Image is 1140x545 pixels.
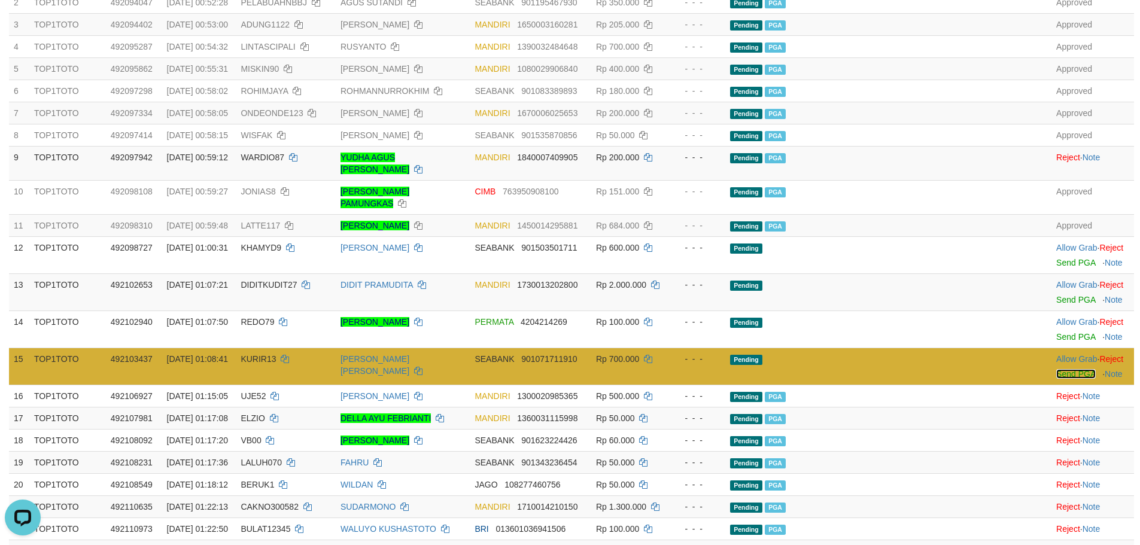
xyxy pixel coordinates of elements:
[475,280,510,290] span: MANDIRI
[111,391,153,401] span: 492106927
[241,187,275,196] span: JONIAS8
[167,108,228,118] span: [DATE] 00:58:05
[111,524,153,534] span: 492110973
[29,80,106,102] td: TOP1TOTO
[341,317,409,327] a: [PERSON_NAME]
[475,108,510,118] span: MANDIRI
[475,20,510,29] span: MANDIRI
[111,42,153,51] span: 492095287
[730,436,762,446] span: Pending
[765,109,786,119] span: Marked by adskelvin
[5,5,41,41] button: Open LiveChat chat widget
[730,65,762,75] span: Pending
[730,392,762,402] span: Pending
[765,414,786,424] span: PGA
[1051,214,1134,236] td: Approved
[596,354,639,364] span: Rp 700.000
[9,124,29,146] td: 8
[9,146,29,180] td: 9
[1056,524,1080,534] a: Reject
[1056,317,1099,327] span: ·
[1056,317,1097,327] a: Allow Grab
[1051,473,1134,495] td: ·
[521,354,577,364] span: Copy 901071711910 to clipboard
[241,42,295,51] span: LINTASCIPALI
[475,458,514,467] span: SEABANK
[1051,236,1134,273] td: ·
[475,42,510,51] span: MANDIRI
[9,214,29,236] td: 11
[517,108,577,118] span: Copy 1670006025653 to clipboard
[241,153,284,162] span: WARDIO87
[596,436,635,445] span: Rp 60.000
[671,279,721,291] div: - - -
[521,130,577,140] span: Copy 901535870856 to clipboard
[29,124,106,146] td: TOP1TOTO
[517,413,577,423] span: Copy 1360031115998 to clipboard
[765,503,786,513] span: PGA
[29,429,106,451] td: TOP1TOTO
[671,129,721,141] div: - - -
[341,64,409,74] a: [PERSON_NAME]
[1051,57,1134,80] td: Approved
[111,86,153,96] span: 492097298
[475,64,510,74] span: MANDIRI
[596,280,646,290] span: Rp 2.000.000
[9,310,29,348] td: 14
[730,480,762,491] span: Pending
[241,280,297,290] span: DIDITKUDIT27
[596,221,639,230] span: Rp 684.000
[765,20,786,31] span: Marked by adskelvin
[9,273,29,310] td: 13
[475,317,513,327] span: PERMATA
[475,354,514,364] span: SEABANK
[596,108,639,118] span: Rp 200.000
[475,187,495,196] span: CIMB
[1051,102,1134,124] td: Approved
[241,130,272,140] span: WISFAK
[765,221,786,232] span: Marked by adskelvin
[241,354,276,364] span: KURIR13
[167,413,228,423] span: [DATE] 01:17:08
[111,221,153,230] span: 492098310
[1056,369,1095,379] a: Send PGA
[341,413,431,423] a: DELLA AYU FEBRIANTI
[1056,391,1080,401] a: Reject
[111,20,153,29] span: 492094402
[475,480,497,489] span: JAGO
[765,65,786,75] span: Marked by adskelvin
[730,458,762,468] span: Pending
[765,458,786,468] span: PGA
[241,391,266,401] span: UJE52
[517,221,577,230] span: Copy 1450014295881 to clipboard
[1083,524,1101,534] a: Note
[29,57,106,80] td: TOP1TOTO
[167,153,228,162] span: [DATE] 00:59:12
[671,353,721,365] div: - - -
[111,354,153,364] span: 492103437
[1056,436,1080,445] a: Reject
[1105,295,1123,305] a: Note
[29,35,106,57] td: TOP1TOTO
[241,524,290,534] span: BULAT12345
[1056,413,1080,423] a: Reject
[730,243,762,254] span: Pending
[596,480,635,489] span: Rp 50.000
[1051,13,1134,35] td: Approved
[241,20,290,29] span: ADUNG1122
[9,451,29,473] td: 19
[521,458,577,467] span: Copy 901343236454 to clipboard
[341,480,373,489] a: WILDAN
[517,64,577,74] span: Copy 1080029906840 to clipboard
[596,458,635,467] span: Rp 50.000
[29,102,106,124] td: TOP1TOTO
[111,480,153,489] span: 492108549
[671,501,721,513] div: - - -
[29,473,106,495] td: TOP1TOTO
[765,436,786,446] span: PGA
[475,436,514,445] span: SEABANK
[765,392,786,402] span: PGA
[1083,458,1101,467] a: Note
[517,502,577,511] span: Copy 1710014210150 to clipboard
[730,355,762,365] span: Pending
